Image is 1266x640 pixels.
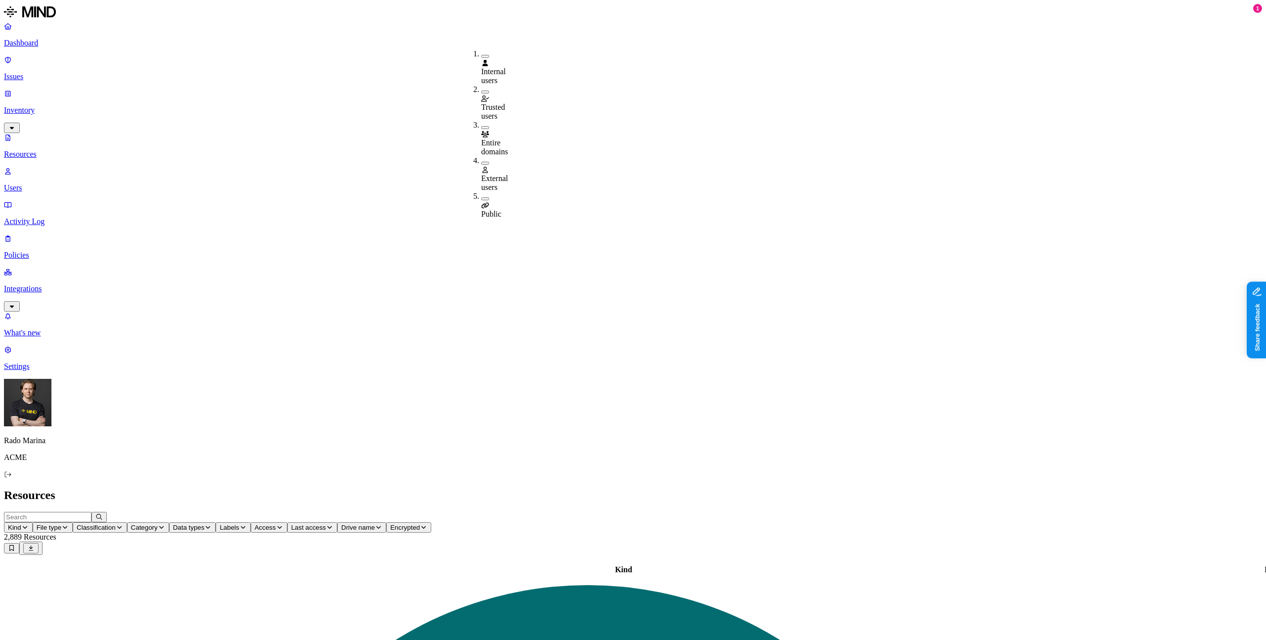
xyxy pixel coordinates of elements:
a: MIND [4,4,1262,22]
span: External users [481,174,508,191]
span: Access [255,524,276,531]
span: Classification [77,524,116,531]
img: Rado Marina [4,379,51,426]
span: File type [37,524,61,531]
a: Policies [4,234,1262,260]
p: Inventory [4,106,1262,115]
p: Policies [4,251,1262,260]
p: What's new [4,328,1262,337]
p: Issues [4,72,1262,81]
img: MIND [4,4,56,20]
a: Resources [4,133,1262,159]
a: Users [4,167,1262,192]
a: Dashboard [4,22,1262,47]
h2: Resources [4,489,1262,502]
a: What's new [4,312,1262,337]
span: Labels [220,524,239,531]
p: Resources [4,150,1262,159]
a: Settings [4,345,1262,371]
span: Encrypted [390,524,420,531]
span: Category [131,524,158,531]
p: Integrations [4,284,1262,293]
p: Dashboard [4,39,1262,47]
div: Kind [5,565,1242,574]
span: Last access [291,524,326,531]
span: Kind [8,524,21,531]
span: Internal users [481,67,506,85]
a: Activity Log [4,200,1262,226]
p: Settings [4,362,1262,371]
span: Trusted users [481,103,505,120]
p: Users [4,183,1262,192]
span: Entire domains [481,138,508,156]
p: Activity Log [4,217,1262,226]
input: Search [4,512,91,522]
a: Inventory [4,89,1262,132]
span: Drive name [341,524,375,531]
a: Issues [4,55,1262,81]
p: ACME [4,453,1262,462]
a: Integrations [4,268,1262,310]
span: Data types [173,524,205,531]
span: Public [481,210,501,218]
span: 2,889 Resources [4,533,56,541]
div: 1 [1253,4,1262,13]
